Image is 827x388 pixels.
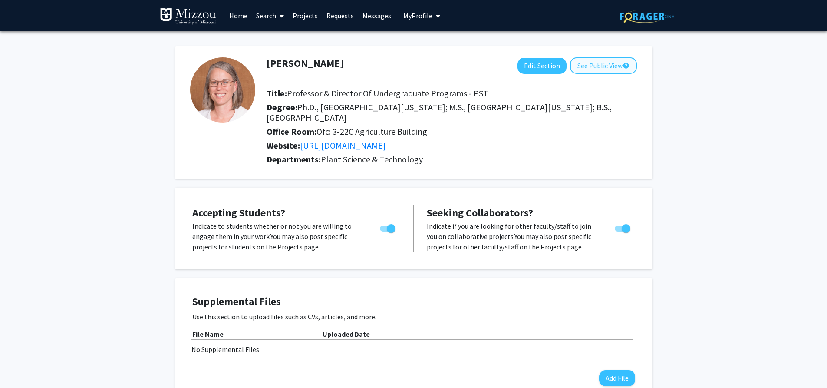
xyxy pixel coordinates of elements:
[267,88,637,99] h2: Title:
[322,0,358,31] a: Requests
[316,126,427,137] span: Ofc: 3-22C Agriculture Building
[376,221,400,234] div: Toggle
[300,140,386,151] a: Opens in a new tab
[358,0,395,31] a: Messages
[321,154,423,165] span: Plant Science & Technology
[267,140,637,151] h2: Website:
[260,154,643,165] h2: Departments:
[190,57,255,123] img: Profile Picture
[192,221,363,252] p: Indicate to students whether or not you are willing to engage them in your work. You may also pos...
[7,349,37,381] iframe: Chat
[267,102,637,123] h2: Degree:
[160,8,216,25] img: University of Missouri Logo
[287,88,488,99] span: Professor & Director Of Undergraduate Programs - PST
[611,221,635,234] div: Toggle
[192,312,635,322] p: Use this section to upload files such as CVs, articles, and more.
[403,11,432,20] span: My Profile
[517,58,567,74] button: Edit Section
[427,206,533,219] span: Seeking Collaborators?
[192,330,224,338] b: File Name
[267,102,612,123] span: Ph.D., [GEOGRAPHIC_DATA][US_STATE]; M.S., [GEOGRAPHIC_DATA][US_STATE]; B.S., [GEOGRAPHIC_DATA]
[267,57,344,70] h1: [PERSON_NAME]
[192,206,285,219] span: Accepting Students?
[225,0,252,31] a: Home
[620,10,674,23] img: ForagerOne Logo
[192,295,635,308] h4: Supplemental Files
[252,0,288,31] a: Search
[267,126,637,137] h2: Office Room:
[427,221,598,252] p: Indicate if you are looking for other faculty/staff to join you on collaborative projects. You ma...
[323,330,370,338] b: Uploaded Date
[623,60,629,71] mat-icon: help
[570,57,637,74] button: See Public View
[191,344,636,355] div: No Supplemental Files
[288,0,322,31] a: Projects
[599,370,635,386] button: Add File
